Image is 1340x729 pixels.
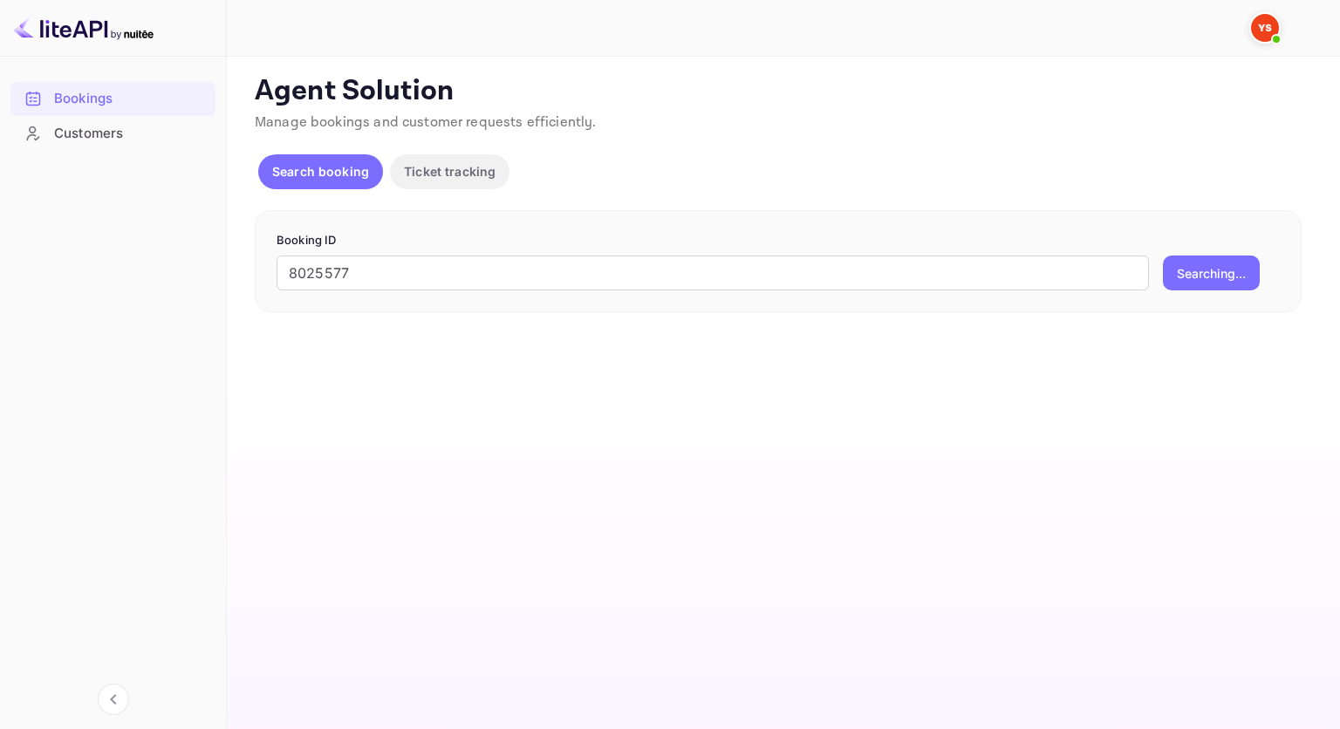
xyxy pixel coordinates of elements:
[10,82,215,116] div: Bookings
[1163,255,1260,290] button: Searching...
[10,117,215,149] a: Customers
[98,684,129,715] button: Collapse navigation
[10,82,215,114] a: Bookings
[404,162,496,181] p: Ticket tracking
[255,113,597,132] span: Manage bookings and customer requests efficiently.
[54,124,207,144] div: Customers
[277,232,1280,249] p: Booking ID
[255,74,1309,109] p: Agent Solution
[272,162,369,181] p: Search booking
[1251,14,1279,42] img: Yandex Support
[277,255,1149,290] input: Enter Booking ID (e.g., 63782194)
[54,89,207,109] div: Bookings
[10,117,215,151] div: Customers
[14,14,154,42] img: LiteAPI logo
